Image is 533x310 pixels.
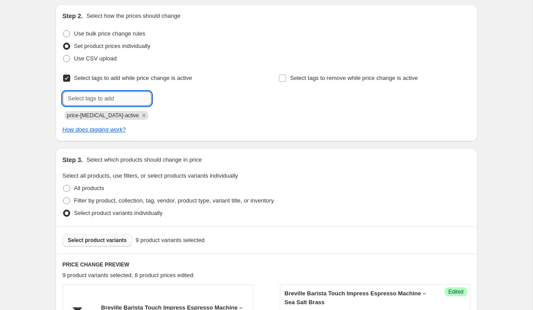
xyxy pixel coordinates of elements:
[74,43,151,49] span: Set product prices individually
[74,185,104,191] span: All products
[63,261,470,268] h6: PRICE CHANGE PREVIEW
[63,272,195,278] span: 9 product variants selected. 8 product prices edited:
[68,237,127,244] span: Select product variants
[290,75,418,81] span: Select tags to remove while price change is active
[63,126,126,133] a: How does tagging work?
[63,172,238,179] span: Select all products, use filters, or select products variants individually
[63,12,83,20] h2: Step 2.
[140,111,148,119] button: Remove price-change-job-active
[86,155,202,164] p: Select which products should change in price
[63,91,151,106] input: Select tags to add
[74,55,117,62] span: Use CSV upload
[63,234,132,246] button: Select product variants
[135,236,204,245] span: 9 product variants selected
[285,290,426,306] span: Breville Barista Touch Impress Espresso Machine – Sea Salt Brass
[67,112,139,119] span: price-change-job-active
[63,155,83,164] h2: Step 3.
[74,30,145,37] span: Use bulk price change rules
[86,12,180,20] p: Select how the prices should change
[74,75,192,81] span: Select tags to add while price change is active
[74,197,274,204] span: Filter by product, collection, tag, vendor, product type, variant title, or inventory
[74,210,163,216] span: Select product variants individually
[448,288,463,295] span: Edited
